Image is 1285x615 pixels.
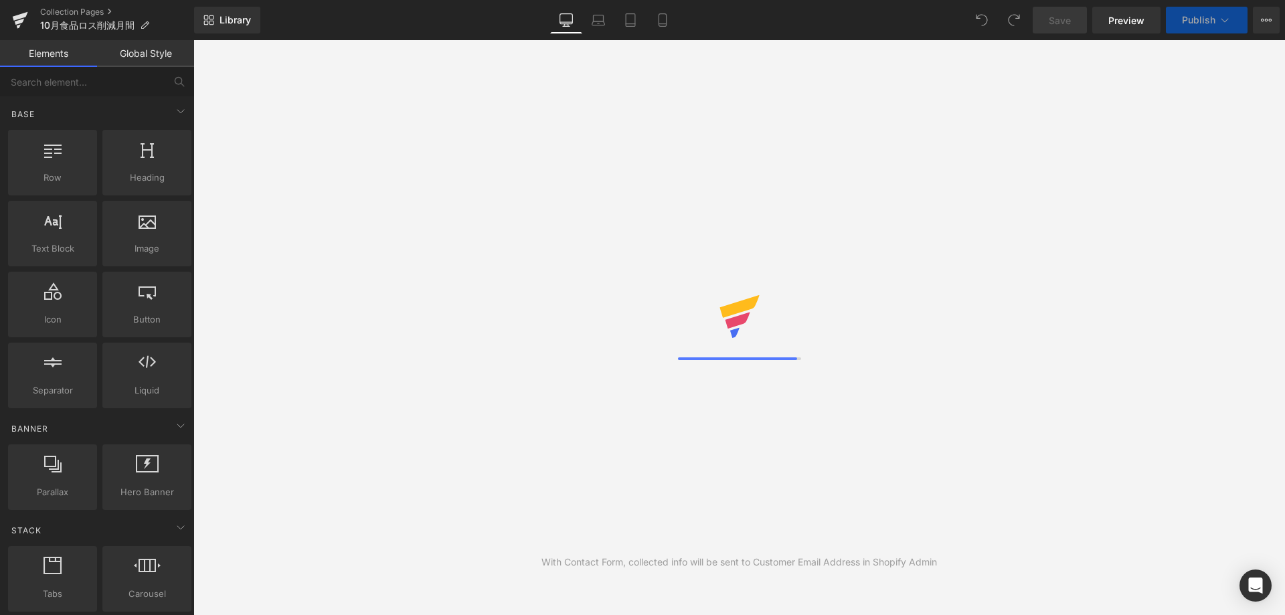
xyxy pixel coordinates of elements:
span: Text Block [12,242,93,256]
span: Parallax [12,485,93,499]
span: 10月食品ロス削減月間 [40,20,135,31]
a: Mobile [647,7,679,33]
a: Preview [1092,7,1161,33]
a: Global Style [97,40,194,67]
a: Collection Pages [40,7,194,17]
span: Save [1049,13,1071,27]
span: Hero Banner [106,485,187,499]
span: Button [106,313,187,327]
button: More [1253,7,1280,33]
button: Redo [1001,7,1027,33]
span: Image [106,242,187,256]
a: Laptop [582,7,614,33]
span: Base [10,108,36,120]
a: Desktop [550,7,582,33]
span: Row [12,171,93,185]
a: Tablet [614,7,647,33]
button: Publish [1166,7,1248,33]
span: Library [220,14,251,26]
div: With Contact Form, collected info will be sent to Customer Email Address in Shopify Admin [541,555,937,569]
span: Separator [12,383,93,398]
span: Publish [1182,15,1215,25]
span: Carousel [106,587,187,601]
span: Icon [12,313,93,327]
a: New Library [194,7,260,33]
span: Stack [10,524,43,537]
span: Banner [10,422,50,435]
span: Heading [106,171,187,185]
span: Preview [1108,13,1144,27]
button: Undo [968,7,995,33]
span: Liquid [106,383,187,398]
span: Tabs [12,587,93,601]
div: Open Intercom Messenger [1239,569,1272,602]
